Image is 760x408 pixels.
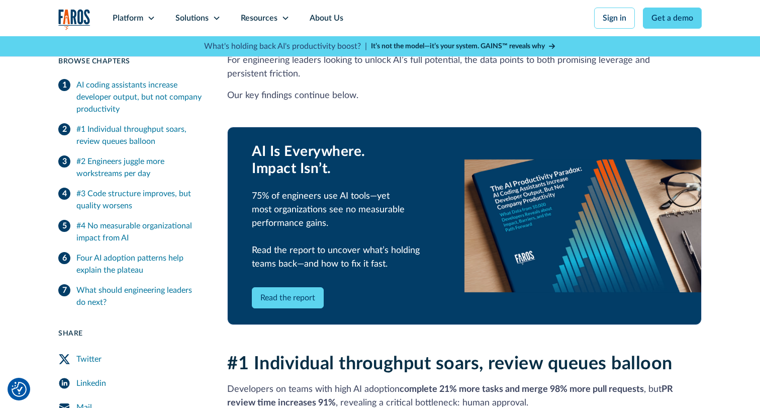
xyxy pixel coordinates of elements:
div: #2 Engineers juggle more workstreams per day [76,155,203,180]
h2: #1 Individual throughput soars, review queues balloon [227,353,702,375]
strong: PR review time increases 91% [227,385,673,407]
a: Get a demo [643,8,702,29]
div: #4 No measurable organizational impact from AI [76,220,203,244]
p: For engineering leaders looking to unlock AI’s full potential, the data points to both promising ... [227,54,702,81]
div: 75% of engineers use AI tools—yet most organizations see no measurable performance gains. Read th... [252,190,440,271]
div: Solutions [175,12,209,24]
strong: It’s not the model—it’s your system. GAINS™ reveals why [371,43,545,50]
a: #2 Engineers juggle more workstreams per day [58,151,203,184]
a: LinkedIn Share [58,371,203,395]
a: Twitter Share [58,347,203,371]
strong: complete 21% more tasks and merge 98% more pull requests [400,385,644,394]
div: #3 Code structure improves, but quality worsens [76,188,203,212]
div: What should engineering leaders do next? [76,284,203,308]
div: Resources [241,12,277,24]
a: Four AI adoption patterns help explain the plateau [58,248,203,280]
div: Four AI adoption patterns help explain the plateau [76,252,203,276]
div: Linkedin [76,377,106,389]
div: AI Is Everywhere. Impact Isn’t. [252,143,440,177]
a: #4 No measurable organizational impact from AI [58,216,203,248]
img: Revisit consent button [12,382,27,397]
a: Read the report [252,287,324,308]
a: It’s not the model—it’s your system. GAINS™ reveals why [371,41,556,52]
a: Sign in [594,8,635,29]
a: #3 Code structure improves, but quality worsens [58,184,203,216]
a: What should engineering leaders do next? [58,280,203,312]
div: Platform [113,12,143,24]
button: Cookie Settings [12,382,27,397]
img: AI Productivity Paradox Report 2025 [464,159,701,292]
p: Our key findings continue below. [227,89,702,103]
div: #1 Individual throughput soars, review queues balloon [76,123,203,147]
p: What's holding back AI's productivity boost? | [204,40,367,52]
div: Twitter [76,353,102,365]
img: Logo of the analytics and reporting company Faros. [58,9,90,30]
div: Browse Chapters [58,56,203,67]
div: AI coding assistants increase developer output, but not company productivity [76,79,203,115]
a: AI coding assistants increase developer output, but not company productivity [58,75,203,119]
a: #1 Individual throughput soars, review queues balloon [58,119,203,151]
div: Share [58,329,203,339]
a: home [58,9,90,30]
